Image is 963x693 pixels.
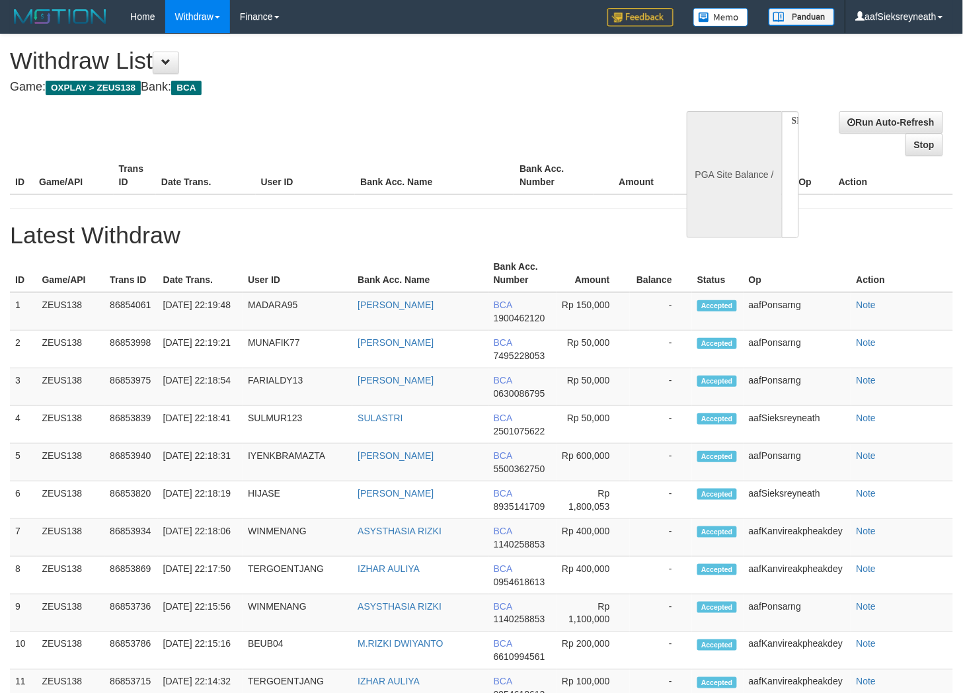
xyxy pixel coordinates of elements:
td: aafPonsarng [744,368,851,406]
span: BCA [494,676,512,687]
span: 8935141709 [494,501,545,512]
a: Note [857,639,876,649]
td: ZEUS138 [36,594,104,632]
a: IZHAR AULIYA [358,563,420,574]
th: User ID [243,255,352,292]
td: Rp 1,100,000 [557,594,630,632]
td: [DATE] 22:18:06 [158,519,243,557]
span: 5500362750 [494,464,545,474]
span: BCA [494,488,512,499]
th: Date Trans. [156,157,256,194]
td: [DATE] 22:15:16 [158,632,243,670]
span: 1140258853 [494,539,545,550]
img: MOTION_logo.png [10,7,110,26]
span: 1140258853 [494,614,545,625]
td: Rp 400,000 [557,557,630,594]
h4: Game: Bank: [10,81,629,94]
a: Note [857,413,876,423]
td: 86853869 [104,557,157,594]
td: Rp 600,000 [557,444,630,481]
span: BCA [494,639,512,649]
td: TERGOENTJANG [243,557,352,594]
span: BCA [171,81,201,95]
span: BCA [494,375,512,386]
a: IZHAR AULIYA [358,676,420,687]
span: Accepted [697,526,737,538]
td: 4 [10,406,36,444]
img: Button%20Memo.svg [693,8,749,26]
td: 86853975 [104,368,157,406]
a: [PERSON_NAME] [358,488,434,499]
td: - [630,444,692,481]
a: Note [857,676,876,687]
a: Note [857,563,876,574]
td: Rp 50,000 [557,331,630,368]
a: Note [857,601,876,612]
td: [DATE] 22:19:21 [158,331,243,368]
td: aafKanvireakpheakdey [744,632,851,670]
span: 0630086795 [494,388,545,399]
td: - [630,292,692,331]
th: ID [10,255,36,292]
td: 86853820 [104,481,157,519]
td: Rp 50,000 [557,406,630,444]
th: Action [851,255,953,292]
span: Accepted [697,677,737,688]
th: Amount [594,157,674,194]
th: Status [692,255,744,292]
span: Accepted [697,413,737,425]
a: Stop [905,134,943,156]
th: Game/API [36,255,104,292]
span: Accepted [697,376,737,387]
td: WINMENANG [243,594,352,632]
span: Accepted [697,564,737,575]
td: WINMENANG [243,519,352,557]
span: BCA [494,300,512,310]
td: 1 [10,292,36,331]
td: BEUB04 [243,632,352,670]
th: Trans ID [114,157,156,194]
td: 10 [10,632,36,670]
td: 9 [10,594,36,632]
th: Op [794,157,833,194]
img: Feedback.jpg [607,8,674,26]
td: aafPonsarng [744,331,851,368]
a: [PERSON_NAME] [358,300,434,310]
td: [DATE] 22:19:48 [158,292,243,331]
td: [DATE] 22:18:19 [158,481,243,519]
img: panduan.png [769,8,835,26]
span: Accepted [697,338,737,349]
td: aafPonsarng [744,594,851,632]
a: [PERSON_NAME] [358,337,434,348]
td: Rp 200,000 [557,632,630,670]
td: 7 [10,519,36,557]
th: Bank Acc. Name [355,157,514,194]
td: aafSieksreyneath [744,406,851,444]
td: aafPonsarng [744,444,851,481]
td: ZEUS138 [36,444,104,481]
span: 0954618613 [494,577,545,587]
th: Bank Acc. Name [352,255,488,292]
th: Date Trans. [158,255,243,292]
td: ZEUS138 [36,481,104,519]
a: ASYSTHASIA RIZKI [358,526,442,536]
a: Note [857,450,876,461]
td: ZEUS138 [36,331,104,368]
span: BCA [494,601,512,612]
td: ZEUS138 [36,519,104,557]
td: aafKanvireakpheakdey [744,519,851,557]
th: Op [744,255,851,292]
td: SULMUR123 [243,406,352,444]
th: Amount [557,255,630,292]
td: MUNAFIK77 [243,331,352,368]
th: Bank Acc. Number [514,157,594,194]
th: Action [833,157,953,194]
span: BCA [494,337,512,348]
th: Bank Acc. Number [488,255,557,292]
a: M.RIZKI DWIYANTO [358,639,443,649]
td: Rp 1,800,053 [557,481,630,519]
th: User ID [256,157,356,194]
td: [DATE] 22:18:41 [158,406,243,444]
span: BCA [494,450,512,461]
span: BCA [494,413,512,423]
